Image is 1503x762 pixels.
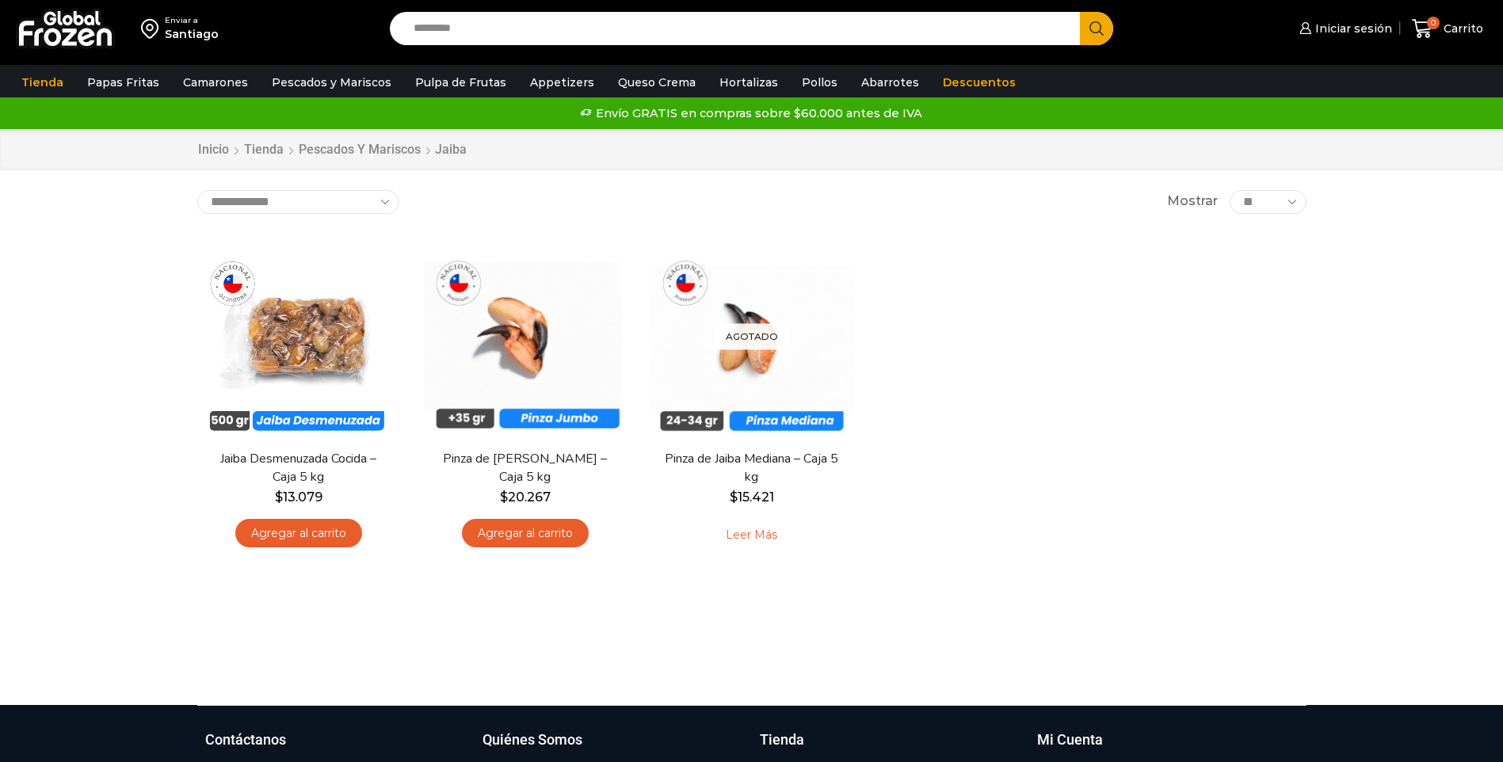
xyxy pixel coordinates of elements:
a: Pescados y Mariscos [298,141,422,159]
div: Santiago [165,26,219,42]
bdi: 20.267 [500,490,551,505]
nav: Breadcrumb [197,141,467,159]
span: $ [500,490,508,505]
h3: Contáctanos [205,730,286,750]
a: Inicio [197,141,230,159]
a: 0 Carrito [1408,10,1487,48]
a: Abarrotes [853,67,927,97]
bdi: 15.421 [730,490,774,505]
h3: Quiénes Somos [483,730,582,750]
h3: Mi Cuenta [1037,730,1103,750]
a: Pulpa de Frutas [407,67,514,97]
span: $ [730,490,738,505]
a: Descuentos [935,67,1024,97]
span: Carrito [1440,21,1483,36]
a: Papas Fritas [79,67,167,97]
a: Leé más sobre “Pinza de Jaiba Mediana - Caja 5 kg” [701,519,802,552]
a: Jaiba Desmenuzada Cocida – Caja 5 kg [207,450,389,486]
p: Agotado [715,323,789,349]
a: Iniciar sesión [1295,13,1392,44]
select: Pedido de la tienda [197,190,399,214]
h1: Jaiba [435,142,467,157]
a: Tienda [13,67,71,97]
a: Queso Crema [610,67,704,97]
span: Mostrar [1167,192,1218,211]
button: Search button [1080,12,1113,45]
a: Pescados y Mariscos [264,67,399,97]
span: 0 [1427,17,1440,29]
span: $ [275,490,283,505]
a: Tienda [243,141,284,159]
h3: Tienda [760,730,804,750]
img: address-field-icon.svg [141,15,165,42]
a: Camarones [175,67,256,97]
a: Appetizers [522,67,602,97]
a: Agregar al carrito: “Pinza de Jaiba Jumbo - Caja 5 kg” [462,519,589,548]
a: Hortalizas [711,67,786,97]
a: Agregar al carrito: “Jaiba Desmenuzada Cocida - Caja 5 kg” [235,519,362,548]
a: Pinza de [PERSON_NAME] – Caja 5 kg [433,450,616,486]
a: Pollos [794,67,845,97]
a: Pinza de Jaiba Mediana – Caja 5 kg [660,450,842,486]
bdi: 13.079 [275,490,322,505]
div: Enviar a [165,15,219,26]
span: Iniciar sesión [1311,21,1392,36]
